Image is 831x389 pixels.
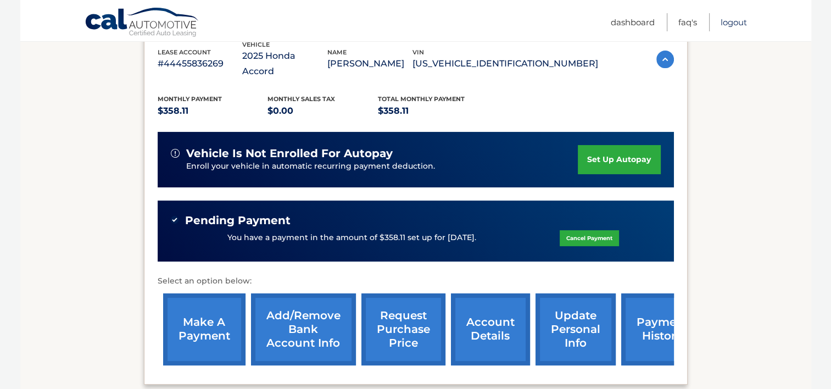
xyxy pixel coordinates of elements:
a: make a payment [163,293,246,365]
p: [US_VEHICLE_IDENTIFICATION_NUMBER] [412,56,598,71]
p: $358.11 [378,103,488,119]
p: 2025 Honda Accord [242,48,327,79]
a: account details [451,293,530,365]
img: accordion-active.svg [656,51,674,68]
a: Dashboard [611,13,655,31]
span: vin [412,48,424,56]
a: update personal info [536,293,616,365]
a: request purchase price [361,293,445,365]
a: Logout [721,13,747,31]
span: lease account [158,48,211,56]
p: Select an option below: [158,275,674,288]
span: Total Monthly Payment [378,95,465,103]
a: Cal Automotive [85,7,200,39]
p: $358.11 [158,103,268,119]
a: Add/Remove bank account info [251,293,356,365]
a: set up autopay [578,145,660,174]
span: Monthly sales Tax [267,95,335,103]
img: alert-white.svg [171,149,180,158]
span: Pending Payment [185,214,291,227]
span: Monthly Payment [158,95,222,103]
img: check-green.svg [171,216,179,224]
a: FAQ's [678,13,697,31]
a: Cancel Payment [560,230,619,246]
p: You have a payment in the amount of $358.11 set up for [DATE]. [227,232,476,244]
p: Enroll your vehicle in automatic recurring payment deduction. [186,160,578,173]
span: name [327,48,347,56]
a: payment history [621,293,704,365]
span: vehicle [242,41,270,48]
p: [PERSON_NAME] [327,56,412,71]
p: $0.00 [267,103,378,119]
span: vehicle is not enrolled for autopay [186,147,393,160]
p: #44455836269 [158,56,243,71]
